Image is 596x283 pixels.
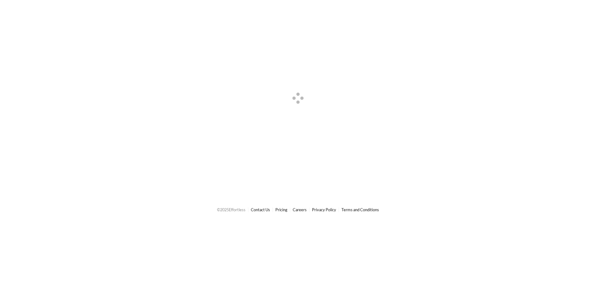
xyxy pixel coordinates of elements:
[251,207,270,212] a: Contact Us
[312,207,336,212] a: Privacy Policy
[341,207,379,212] a: Terms and Conditions
[217,207,246,212] span: © 2025 Effortless
[293,207,307,212] a: Careers
[275,207,287,212] a: Pricing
